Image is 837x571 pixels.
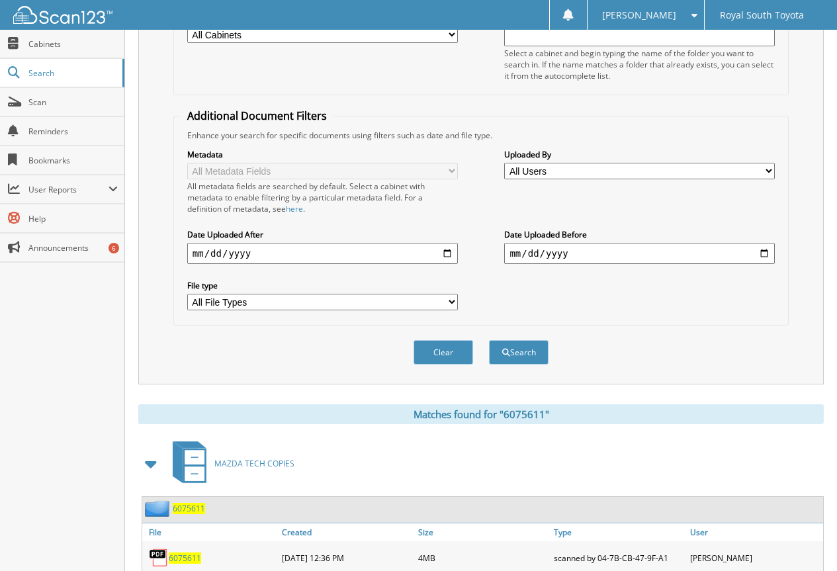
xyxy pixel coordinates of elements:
span: Royal South Toyota [720,11,804,19]
div: [DATE] 12:36 PM [279,545,415,571]
span: Reminders [28,126,118,137]
div: 6 [109,243,119,253]
span: Help [28,213,118,224]
div: 4MB [415,545,551,571]
div: [PERSON_NAME] [687,545,823,571]
a: Created [279,523,415,541]
iframe: Chat Widget [771,507,837,571]
span: [PERSON_NAME] [602,11,676,19]
span: Scan [28,97,118,108]
a: User [687,523,823,541]
img: folder2.png [145,500,173,517]
input: start [187,243,458,264]
span: User Reports [28,184,109,195]
span: Bookmarks [28,155,118,166]
label: Uploaded By [504,149,775,160]
a: MAZDA TECH COPIES [165,437,294,490]
img: PDF.png [149,548,169,568]
a: Type [551,523,687,541]
label: File type [187,280,458,291]
legend: Additional Document Filters [181,109,333,123]
a: Size [415,523,551,541]
a: 6075611 [173,503,205,514]
a: File [142,523,279,541]
div: Select a cabinet and begin typing the name of the folder you want to search in. If the name match... [504,48,775,81]
div: scanned by 04-7B-CB-47-9F-A1 [551,545,687,571]
span: MAZDA TECH COPIES [214,458,294,469]
span: Announcements [28,242,118,253]
input: end [504,243,775,264]
button: Clear [414,340,473,365]
label: Date Uploaded Before [504,229,775,240]
div: Enhance your search for specific documents using filters such as date and file type. [181,130,781,141]
a: here [286,203,303,214]
span: Search [28,67,116,79]
a: 6075611 [169,552,201,564]
span: Cabinets [28,38,118,50]
img: scan123-logo-white.svg [13,6,112,24]
label: Metadata [187,149,458,160]
label: Date Uploaded After [187,229,458,240]
div: All metadata fields are searched by default. Select a cabinet with metadata to enable filtering b... [187,181,458,214]
div: Matches found for "6075611" [138,404,824,424]
button: Search [489,340,549,365]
